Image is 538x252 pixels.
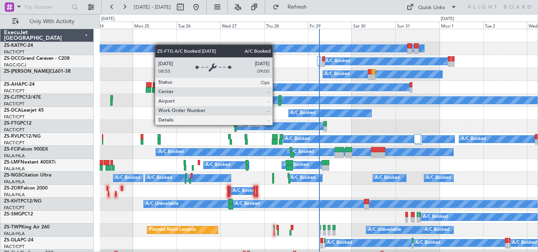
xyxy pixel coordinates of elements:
span: Only With Activity [20,19,83,24]
a: FAGC/GCJ [4,62,26,68]
a: FACT/CPT [4,88,24,94]
span: [DATE] - [DATE] [134,4,171,11]
div: Thu 28 [264,22,308,29]
a: ZS-DCALearjet 45 [4,108,44,113]
div: A/C Booked [375,172,400,184]
a: FACT/CPT [4,127,24,133]
div: [DATE] [441,16,454,22]
span: ZS-LMF [4,160,20,165]
a: ZS-DLAPC-24 [4,238,33,243]
span: ZS-KAT [4,43,20,48]
span: ZS-DLA [4,238,20,243]
a: FALA/HLA [4,153,25,159]
a: ZS-KATPC-24 [4,43,33,48]
button: Only With Activity [9,15,85,28]
div: Sun 31 [395,22,439,29]
a: ZS-KHTPC12/NG [4,199,41,204]
span: ZS-NGS [4,173,21,178]
div: A/C Booked [247,81,272,93]
input: Trip Number [24,1,69,13]
div: Wed 27 [220,22,264,29]
div: [DATE] [101,16,115,22]
div: A/C Booked [206,159,230,171]
a: ZS-TWPKing Air 260 [4,225,50,230]
div: A/C Unavailable [368,224,401,236]
span: ZS-FCI [4,147,18,152]
a: ZS-NGSCitation Ultra [4,173,51,178]
a: ZS-FCIFalcon 900EX [4,147,48,152]
span: ZS-ZOR [4,186,21,191]
div: A/C Booked [325,55,350,67]
div: A/C Booked [327,237,352,249]
span: ZS-FTG [4,121,20,126]
a: FALA/HLA [4,179,25,185]
div: A/C Booked [147,172,172,184]
span: ZS-TWP [4,225,21,230]
a: FALA/HLA [4,192,25,198]
div: Sun 24 [89,22,133,29]
div: A/C Booked [291,172,315,184]
button: Refresh [269,1,316,13]
span: ZS-DCC [4,56,21,61]
a: ZS-RVLPC12/NG [4,134,41,139]
a: FACT/CPT [4,101,24,107]
div: A/C Booked [425,224,449,236]
div: A/C Booked [239,120,263,132]
a: ZS-SMGPC12 [4,212,33,217]
div: Planned Maint Lanseria [149,224,196,236]
div: A/C Booked [240,94,265,106]
a: ZS-[PERSON_NAME]CL601-3R [4,69,71,74]
div: Quick Links [418,4,445,12]
a: FACT/CPT [4,114,24,120]
a: FACT/CPT [4,49,24,55]
a: ZS-CJTPC12/47E [4,95,41,100]
a: ZS-DCCGrand Caravan - C208 [4,56,70,61]
a: FACT/CPT [4,140,24,146]
a: FALA/HLA [4,231,25,237]
div: A/C Booked [461,133,486,145]
span: ZS-DCA [4,108,21,113]
div: Sat 30 [352,22,395,29]
div: A/C Booked [289,146,314,158]
div: Mon 1 [440,22,483,29]
a: ZS-ZORFalcon 2000 [4,186,48,191]
div: A/C Booked [284,159,309,171]
div: A/C Unavailable [146,198,178,210]
div: A/C Booked [325,68,350,80]
div: Fri 29 [308,22,352,29]
a: FACT/CPT [4,244,24,250]
div: Mon 25 [133,22,176,29]
span: ZS-AHA [4,82,22,87]
a: FACT/CPT [4,205,24,211]
a: ZS-AHAPC-24 [4,82,35,87]
div: Tue 26 [176,22,220,29]
div: A/C Booked [233,185,258,197]
span: ZS-SMG [4,212,22,217]
div: A/C Booked [285,133,310,145]
div: A/C Booked [426,172,451,184]
button: Quick Links [403,1,461,13]
div: A/C Booked [115,172,140,184]
div: A/C Booked [291,107,315,119]
span: ZS-CJT [4,95,19,100]
div: A/C Booked [416,237,440,249]
span: ZS-KHT [4,199,20,204]
a: ZS-FTGPC12 [4,121,32,126]
span: ZS-[PERSON_NAME] [4,69,50,74]
div: A/C Booked [235,198,260,210]
div: A/C Booked [423,211,448,223]
div: A/C Booked [512,237,537,249]
div: A/C Booked [159,146,184,158]
span: ZS-RVL [4,134,20,139]
span: Refresh [281,4,314,10]
a: FALA/HLA [4,166,25,172]
a: ZS-LMFNextant 400XTi [4,160,56,165]
div: Tue 2 [483,22,527,29]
